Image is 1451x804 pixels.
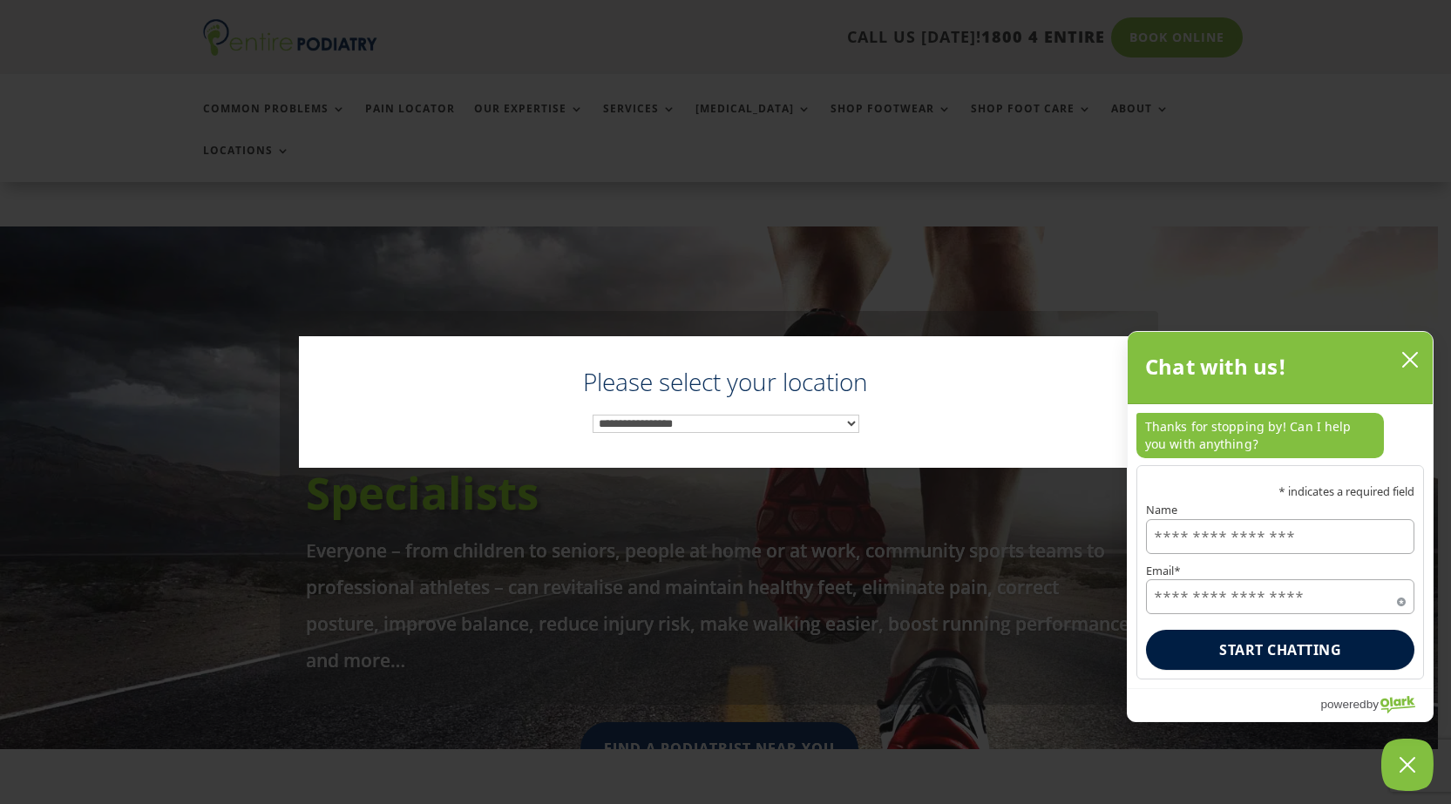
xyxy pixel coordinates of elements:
[1145,349,1287,384] h2: Chat with us!
[1320,693,1366,715] span: powered
[316,371,1136,394] label: Please select your location
[1136,413,1384,458] p: Thanks for stopping by! Can I help you with anything?
[1146,519,1414,554] input: Name
[1146,504,1414,516] label: Name
[1396,347,1424,373] button: close chatbox
[1320,689,1433,721] a: Powered by Olark
[1146,486,1414,497] p: * indicates a required field
[1366,693,1379,715] span: by
[1397,594,1406,603] span: Required field
[1128,404,1433,465] div: chat
[1127,331,1434,722] div: olark chatbox
[1146,630,1414,670] button: Start chatting
[1381,739,1434,791] button: Close Chatbox
[1115,336,1153,375] button: ×
[1146,565,1414,577] label: Email*
[1146,579,1414,614] input: Email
